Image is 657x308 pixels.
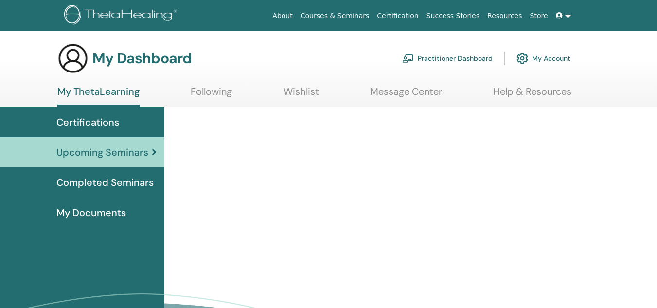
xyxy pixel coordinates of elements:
a: Resources [483,7,526,25]
a: Message Center [370,86,442,105]
a: Help & Resources [493,86,571,105]
a: Certification [373,7,422,25]
h3: My Dashboard [92,50,192,67]
a: Practitioner Dashboard [402,48,493,69]
img: chalkboard-teacher.svg [402,54,414,63]
a: My ThetaLearning [57,86,140,107]
span: Completed Seminars [56,175,154,190]
a: About [268,7,296,25]
a: Courses & Seminars [297,7,373,25]
span: Certifications [56,115,119,129]
span: Upcoming Seminars [56,145,148,160]
img: generic-user-icon.jpg [57,43,89,74]
a: Store [526,7,552,25]
a: Success Stories [423,7,483,25]
a: Wishlist [284,86,319,105]
img: cog.svg [516,50,528,67]
span: My Documents [56,205,126,220]
a: My Account [516,48,570,69]
img: logo.png [64,5,180,27]
a: Following [191,86,232,105]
